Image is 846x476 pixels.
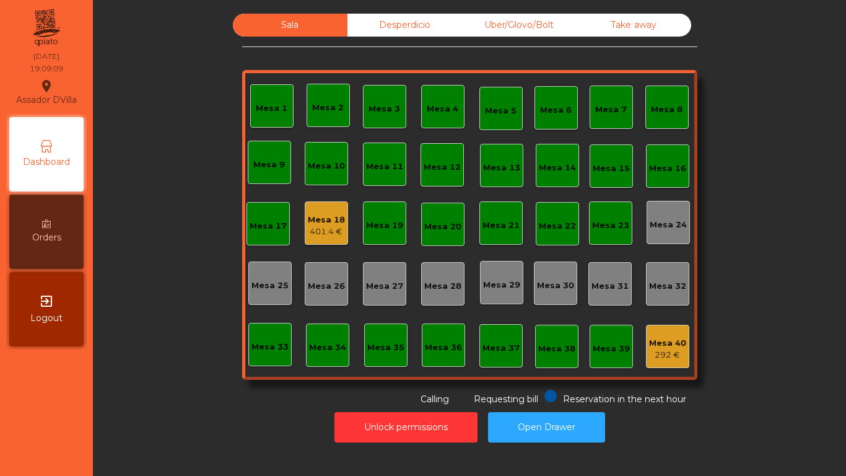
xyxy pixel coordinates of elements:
[308,214,345,226] div: Mesa 18
[483,162,520,174] div: Mesa 13
[256,102,287,115] div: Mesa 1
[31,6,61,50] img: qpiato
[474,394,538,405] span: Requesting bill
[251,341,289,353] div: Mesa 33
[334,412,478,443] button: Unlock permissions
[482,219,520,232] div: Mesa 21
[593,162,630,175] div: Mesa 15
[253,159,285,171] div: Mesa 9
[563,394,686,405] span: Reservation in the next hour
[347,14,462,37] div: Desperdicio
[16,77,77,108] div: Assador DVilla
[591,280,629,293] div: Mesa 31
[649,349,686,361] div: 292 €
[366,219,403,232] div: Mesa 19
[367,342,404,354] div: Mesa 35
[39,79,54,94] i: location_on
[309,342,346,354] div: Mesa 34
[650,219,687,231] div: Mesa 24
[421,394,449,405] span: Calling
[577,14,691,37] div: Take away
[366,280,403,293] div: Mesa 27
[424,161,461,174] div: Mesa 12
[312,102,344,114] div: Mesa 2
[368,103,400,115] div: Mesa 3
[250,220,287,232] div: Mesa 17
[539,220,576,232] div: Mesa 22
[592,219,629,232] div: Mesa 23
[308,160,345,172] div: Mesa 10
[649,337,686,350] div: Mesa 40
[251,280,289,292] div: Mesa 25
[30,312,63,325] span: Logout
[488,412,605,443] button: Open Drawer
[424,221,461,233] div: Mesa 20
[595,104,627,116] div: Mesa 7
[30,63,63,74] div: 19:09:09
[540,104,572,117] div: Mesa 6
[483,279,520,291] div: Mesa 29
[482,342,520,355] div: Mesa 37
[485,105,517,117] div: Mesa 5
[233,14,347,37] div: Sala
[23,156,70,169] span: Dashboard
[33,51,59,62] div: [DATE]
[308,226,345,238] div: 401.4 €
[538,343,575,355] div: Mesa 38
[593,343,630,355] div: Mesa 39
[39,294,54,309] i: exit_to_app
[424,280,461,293] div: Mesa 28
[539,162,576,174] div: Mesa 14
[649,162,686,175] div: Mesa 16
[537,280,574,292] div: Mesa 30
[427,103,458,115] div: Mesa 4
[32,231,61,244] span: Orders
[425,342,462,354] div: Mesa 36
[651,104,682,116] div: Mesa 8
[462,14,577,37] div: Uber/Glovo/Bolt
[308,280,345,293] div: Mesa 26
[649,280,686,293] div: Mesa 32
[366,161,403,173] div: Mesa 11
